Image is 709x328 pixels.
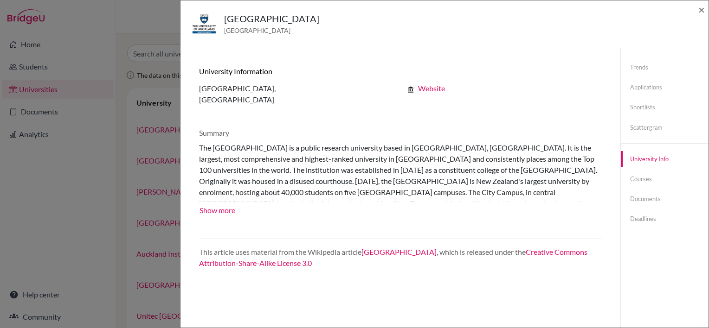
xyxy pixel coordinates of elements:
[224,12,319,25] h5: [GEOGRAPHIC_DATA]
[418,84,445,93] a: Website
[224,25,319,35] span: [GEOGRAPHIC_DATA]
[698,3,705,16] span: ×
[621,99,709,115] a: Shortlists
[698,4,705,15] button: Close
[199,94,393,105] p: [GEOGRAPHIC_DATA]
[621,151,709,167] a: University info
[199,127,602,139] p: Summary
[621,79,709,95] a: Applications
[621,59,709,76] a: Trends
[621,171,709,187] a: Courses
[192,246,609,269] div: This article uses material from the Wikipedia article , which is released under the
[361,247,437,256] a: [GEOGRAPHIC_DATA]
[199,202,236,216] button: Show more
[621,191,709,207] a: Documents
[621,120,709,136] a: Scattergram
[199,142,602,202] div: The [GEOGRAPHIC_DATA] is a public research university based in [GEOGRAPHIC_DATA], [GEOGRAPHIC_DAT...
[621,211,709,227] a: Deadlines
[192,12,217,37] img: nz_auc_usx_yxtt.jpeg
[199,67,602,76] h6: University information
[199,83,393,94] p: [GEOGRAPHIC_DATA],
